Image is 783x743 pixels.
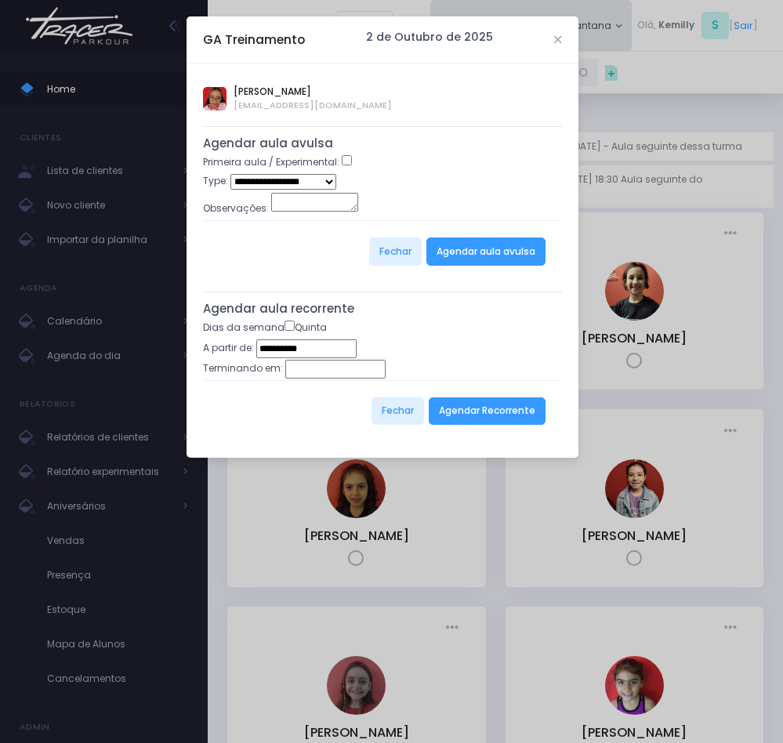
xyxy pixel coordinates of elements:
[369,237,422,266] button: Fechar
[203,341,254,355] label: A partir de:
[203,155,339,169] label: Primeira aula / Experimental:
[234,99,392,112] span: [EMAIL_ADDRESS][DOMAIN_NAME]
[426,237,546,266] button: Agendar aula avulsa
[285,321,327,335] label: Quinta
[203,31,305,49] h5: GA Treinamento
[372,397,424,426] button: Fechar
[366,31,493,44] h6: 2 de Outubro de 2025
[203,174,228,188] label: Type:
[429,397,546,426] button: Agendar Recorrente
[203,361,283,375] label: Terminando em:
[203,201,269,216] label: Observações:
[203,321,562,442] form: Dias da semana
[285,321,295,331] input: Quinta
[234,85,392,99] span: [PERSON_NAME]
[203,136,562,150] h5: Agendar aula avulsa
[203,302,562,316] h5: Agendar aula recorrente
[554,36,562,44] button: Close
